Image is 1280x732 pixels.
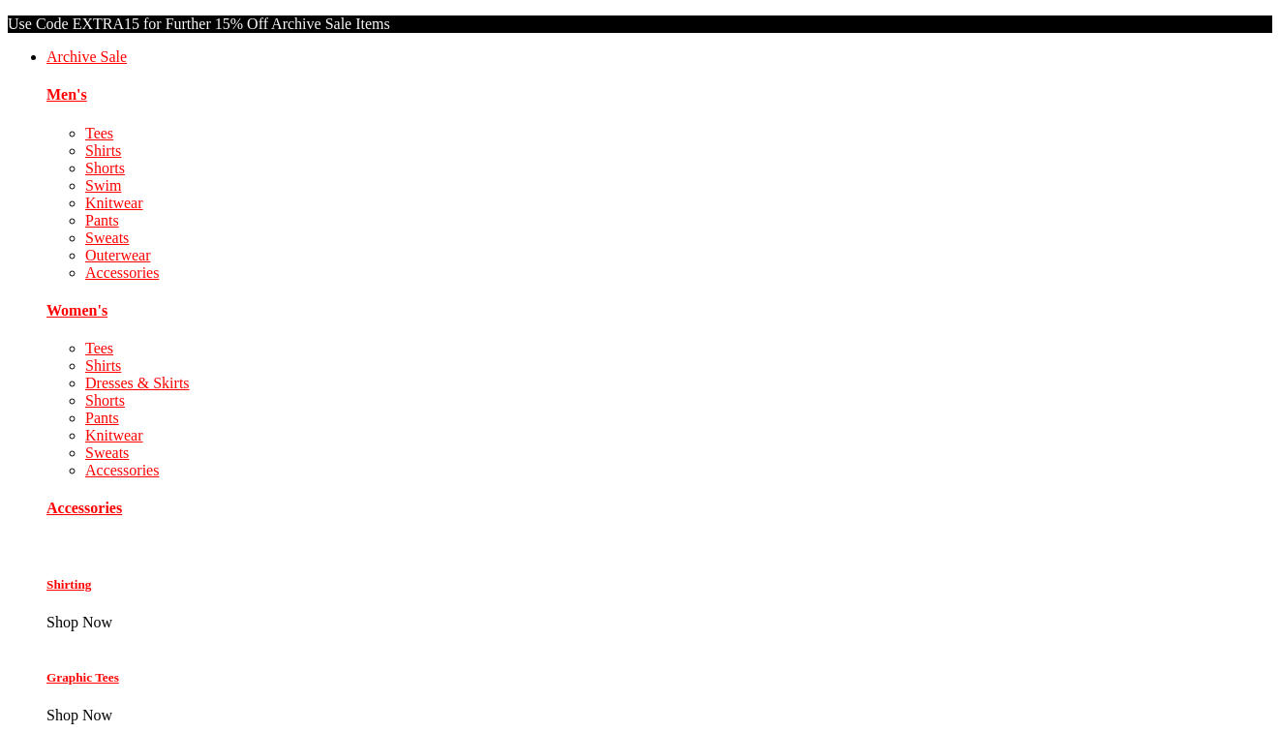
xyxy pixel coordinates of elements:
a: Tees [85,125,113,141]
a: Archive Sale [46,48,127,65]
a: Graphic Tees [46,670,119,685]
a: Shirting [46,577,91,592]
a: Men's [46,86,87,103]
a: Accessories [85,264,159,281]
a: Sweats [85,444,129,461]
a: Pants [85,212,119,229]
a: Accessories [85,462,159,478]
a: Women's [46,302,107,319]
a: Sweats [85,229,129,246]
a: Knitwear [85,195,143,211]
a: Accessories [46,500,122,516]
span: Shop Now [46,707,112,723]
a: Pants [85,410,119,426]
p: Use Code EXTRA15 for Further 15% Off Archive Sale Items [8,15,1272,33]
a: Shirts [85,357,121,374]
a: Shorts [85,392,125,409]
span: Shop Now [46,614,112,630]
a: Outerwear [85,247,151,263]
a: Shorts [85,160,125,176]
a: Shirts [85,142,121,159]
a: Dresses & Skirts [85,375,190,391]
a: Swim [85,177,121,194]
a: Tees [85,340,113,356]
a: Knitwear [85,427,143,443]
